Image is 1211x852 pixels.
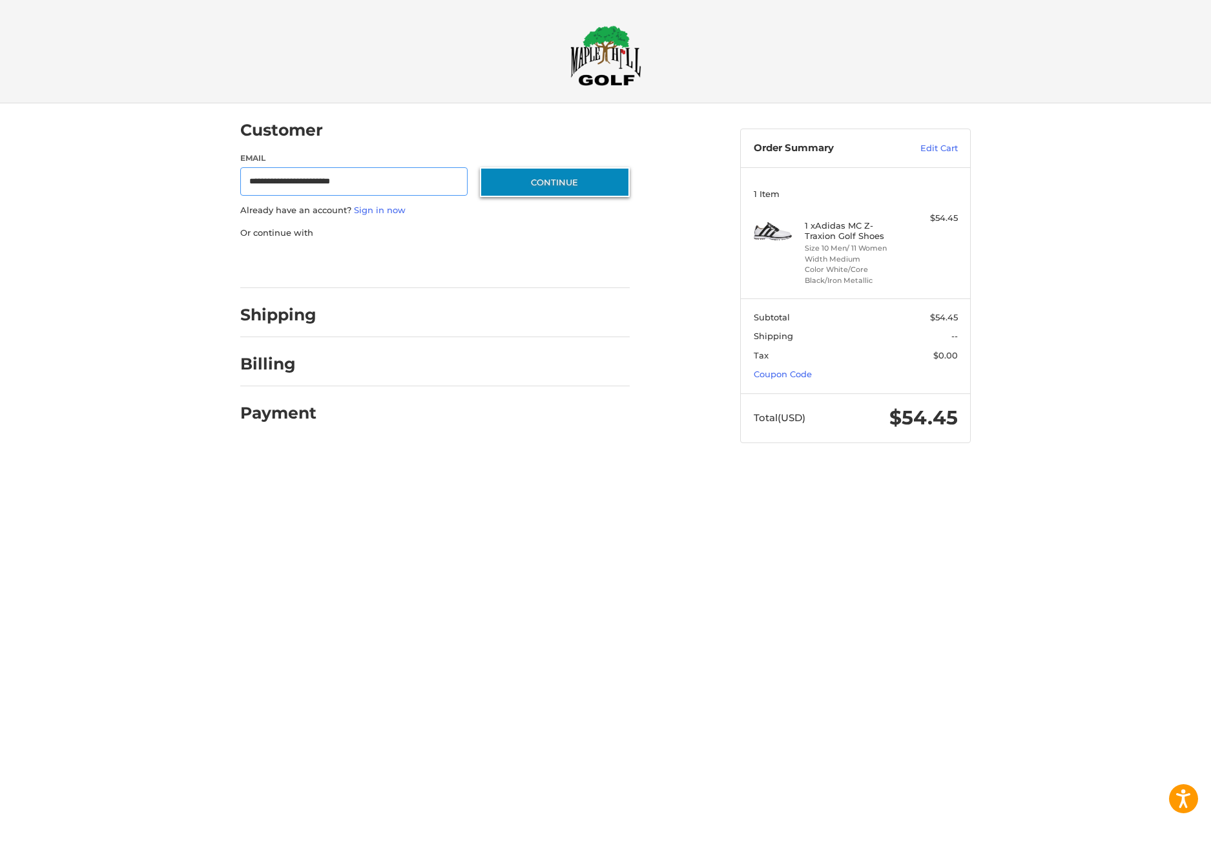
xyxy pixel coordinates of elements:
[754,142,893,155] h3: Order Summary
[240,152,468,164] label: Email
[754,350,769,360] span: Tax
[240,120,323,140] h2: Customer
[240,403,316,423] h2: Payment
[754,189,958,199] h3: 1 Item
[893,142,958,155] a: Edit Cart
[930,312,958,322] span: $54.45
[805,220,904,242] h4: 1 x Adidas MC Z-Traxion Golf Shoes
[240,204,630,217] p: Already have an account?
[570,25,641,86] img: Maple Hill Golf
[1104,817,1211,852] iframe: Google Customer Reviews
[805,243,904,254] li: Size 10 Men/ 11 Women
[889,406,958,430] span: $54.45
[346,252,442,275] iframe: PayPal-paylater
[805,264,904,286] li: Color White/Core Black/Iron Metallic
[240,305,316,325] h2: Shipping
[754,331,793,341] span: Shipping
[951,331,958,341] span: --
[240,354,316,374] h2: Billing
[455,252,552,275] iframe: PayPal-venmo
[907,212,958,225] div: $54.45
[480,167,630,197] button: Continue
[240,227,630,240] p: Or continue with
[754,312,790,322] span: Subtotal
[754,411,805,424] span: Total (USD)
[933,350,958,360] span: $0.00
[805,254,904,265] li: Width Medium
[236,252,333,275] iframe: PayPal-paypal
[754,369,812,379] a: Coupon Code
[354,205,406,215] a: Sign in now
